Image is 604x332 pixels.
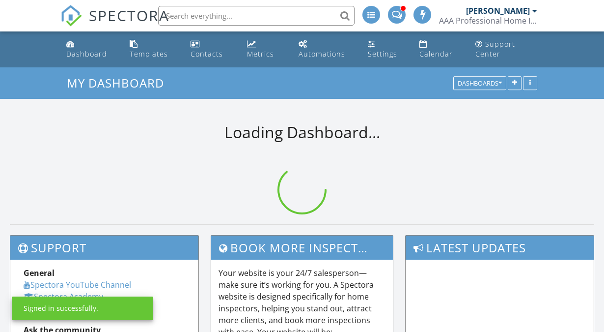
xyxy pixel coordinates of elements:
a: Spectora Academy [24,291,103,302]
div: AAA Professional Home Inspectors [439,16,537,26]
div: Contacts [191,49,223,59]
div: Dashboards [458,80,502,87]
h3: Support [10,236,198,260]
input: Search everything... [158,6,355,26]
div: Automations [299,49,345,59]
h3: Book More Inspections [211,236,393,260]
div: Templates [130,49,168,59]
div: Support Center [475,39,515,59]
a: Support Center [471,35,542,63]
div: Metrics [247,49,274,59]
button: Dashboards [453,77,506,91]
a: Settings [364,35,408,63]
a: Automations (Advanced) [295,35,356,63]
div: Signed in successfully. [24,303,98,313]
div: Settings [368,49,397,59]
div: Calendar [419,49,453,59]
a: Contacts [187,35,235,63]
a: Calendar [415,35,464,63]
a: Spectora YouTube Channel [24,279,131,290]
a: SPECTORA [60,13,169,34]
span: SPECTORA [89,5,169,26]
a: My Dashboard [67,75,172,91]
a: Dashboard [62,35,118,63]
strong: General [24,268,55,278]
div: [PERSON_NAME] [466,6,530,16]
a: Metrics [243,35,287,63]
h3: Latest Updates [406,236,594,260]
img: The Best Home Inspection Software - Spectora [60,5,82,27]
div: Dashboard [66,49,107,59]
a: Templates [126,35,179,63]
